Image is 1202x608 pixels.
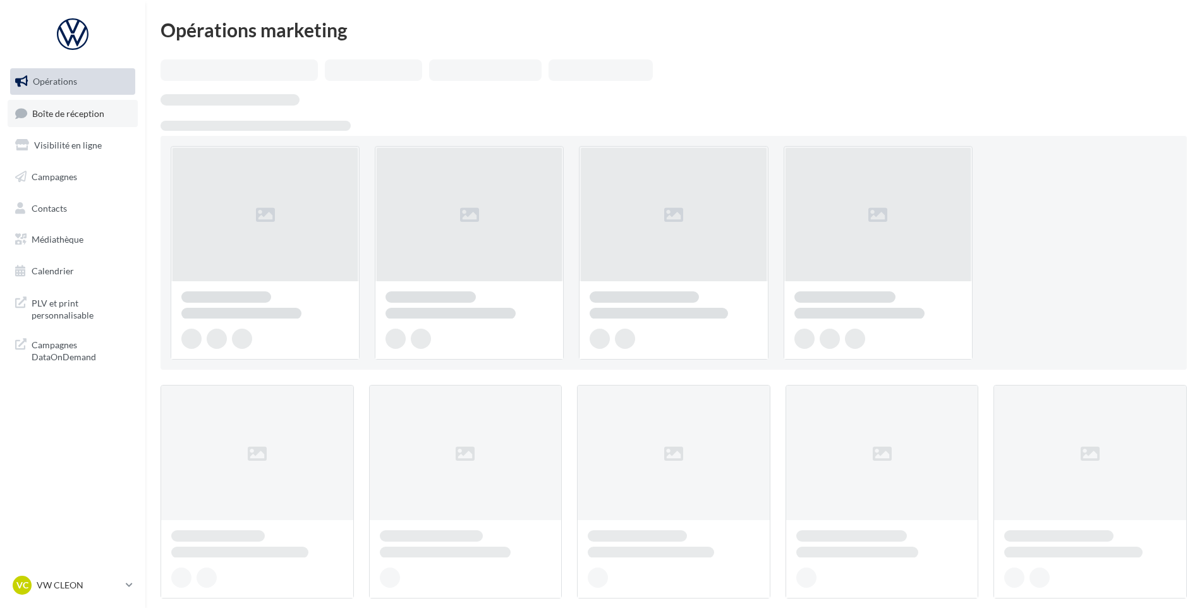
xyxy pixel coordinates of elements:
[8,226,138,253] a: Médiathèque
[10,573,135,597] a: VC VW CLEON
[161,20,1187,39] div: Opérations marketing
[16,579,28,592] span: VC
[37,579,121,592] p: VW CLEON
[8,164,138,190] a: Campagnes
[8,289,138,327] a: PLV et print personnalisable
[32,295,130,322] span: PLV et print personnalisable
[32,336,130,363] span: Campagnes DataOnDemand
[8,258,138,284] a: Calendrier
[32,202,67,213] span: Contacts
[34,140,102,150] span: Visibilité en ligne
[32,265,74,276] span: Calendrier
[8,100,138,127] a: Boîte de réception
[33,76,77,87] span: Opérations
[32,234,83,245] span: Médiathèque
[8,68,138,95] a: Opérations
[32,171,77,182] span: Campagnes
[32,107,104,118] span: Boîte de réception
[8,132,138,159] a: Visibilité en ligne
[8,331,138,368] a: Campagnes DataOnDemand
[8,195,138,222] a: Contacts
